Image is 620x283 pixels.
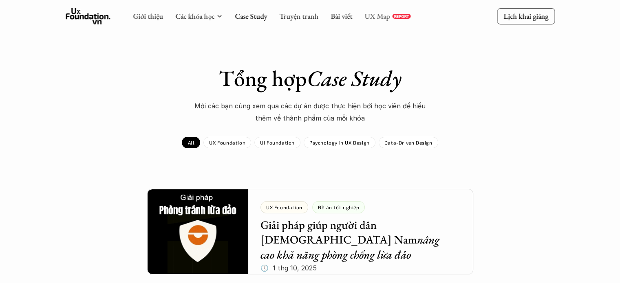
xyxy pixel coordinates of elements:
a: UX Foundation [203,137,251,148]
a: REPORT [392,14,410,19]
a: Truyện tranh [279,11,318,21]
a: Bài viết [331,11,352,21]
p: UX Foundation [209,140,245,145]
a: Lịch khai giảng [497,8,555,24]
a: Psychology in UX Design [304,137,375,148]
p: Mời các bạn cùng xem qua các dự án được thực hiện bới học viên để hiểu thêm về thành phẩm của mỗi... [188,100,432,125]
a: Data-Driven Design [379,137,438,148]
p: All [188,140,194,145]
p: REPORT [394,14,409,19]
h1: Tổng hợp [168,65,453,92]
p: Lịch khai giảng [503,11,548,21]
a: Giới thiệu [133,11,163,21]
p: Psychology in UX Design [309,140,370,145]
p: UI Foundation [260,140,295,145]
a: Case Study [235,11,267,21]
a: UX FoundationĐồ án tốt nghiệpGiải pháp giúp người dân [DEMOGRAPHIC_DATA] Namnâng cao khả năng phò... [147,189,473,274]
a: UI Foundation [254,137,300,148]
p: Data-Driven Design [384,140,432,145]
a: Các khóa học [175,11,214,21]
em: Case Study [307,64,402,92]
a: UX Map [364,11,390,21]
